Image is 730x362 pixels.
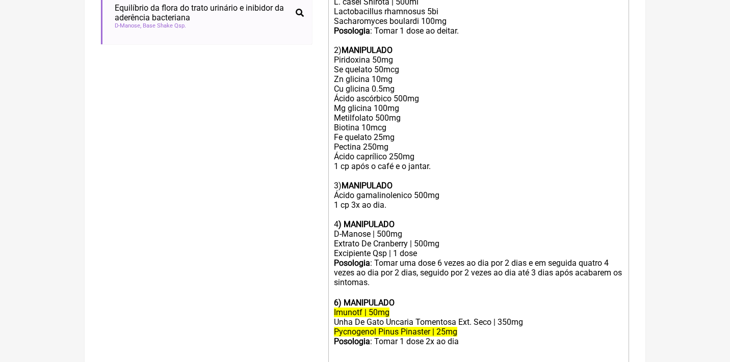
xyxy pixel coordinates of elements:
div: Excipiente Qsp | 1 dose [334,248,623,258]
strong: ) MANIPULADO [338,219,395,229]
span: D-Manose [115,22,141,29]
strong: MANIPULADO [342,181,393,190]
strong: MANIPULADO [342,45,393,55]
strong: Posologia [334,337,370,346]
del: Imunotf | 50mg [334,308,389,317]
del: Pycnogenol Pinus Pinaster | 25mg [334,327,457,337]
div: Unha De Gato Uncaria Tomentosa Ext. Seco | 350mg [334,317,623,327]
strong: Posologia [334,258,370,268]
div: : Tomar uma dose 6 vezes ao dia por 2 dias e em seguida quatro 4 vezes ao dia por 2 dias, seguido... [334,258,623,298]
span: Equilíbrio da flora do trato urinário e inibidor da aderência bacteriana [115,3,292,22]
strong: 6) MANIPULADO [334,298,395,308]
span: Base Shake Qsp [143,22,186,29]
div: D-Manose | 500mg [334,229,623,239]
div: Extrato De Cranberry | 500mg [334,239,623,248]
div: : Tomar 1 dose 2x ao dia ㅤ [334,337,623,347]
strong: Posologia [334,26,370,36]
